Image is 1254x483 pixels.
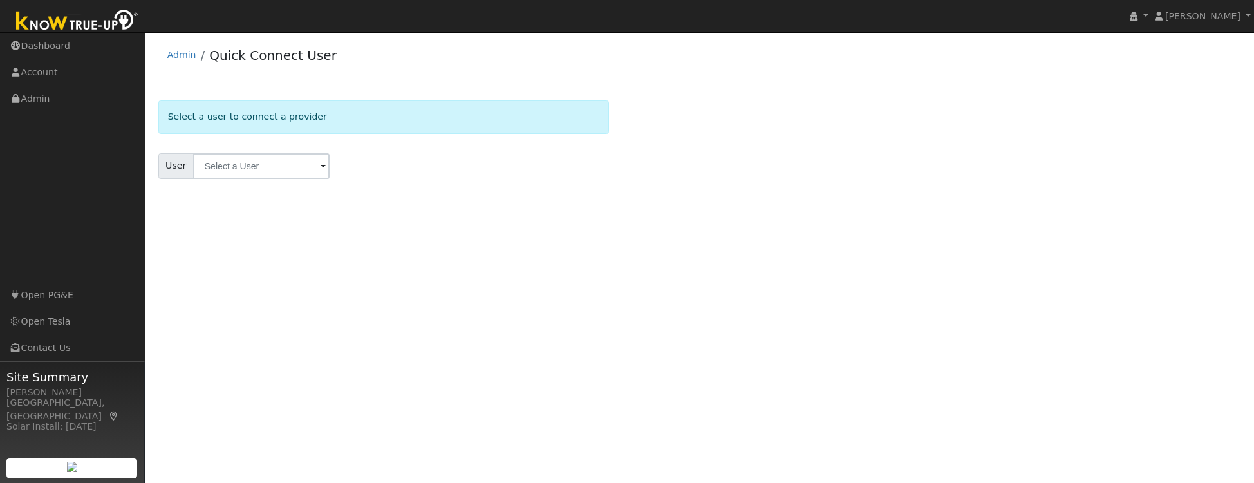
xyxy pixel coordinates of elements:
[10,7,145,36] img: Know True-Up
[167,50,196,60] a: Admin
[108,411,120,421] a: Map
[67,462,77,472] img: retrieve
[158,153,194,179] span: User
[6,396,138,423] div: [GEOGRAPHIC_DATA], [GEOGRAPHIC_DATA]
[6,386,138,399] div: [PERSON_NAME]
[6,368,138,386] span: Site Summary
[193,153,330,179] input: Select a User
[158,100,610,133] div: Select a user to connect a provider
[209,48,337,63] a: Quick Connect User
[1165,11,1240,21] span: [PERSON_NAME]
[6,420,138,433] div: Solar Install: [DATE]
